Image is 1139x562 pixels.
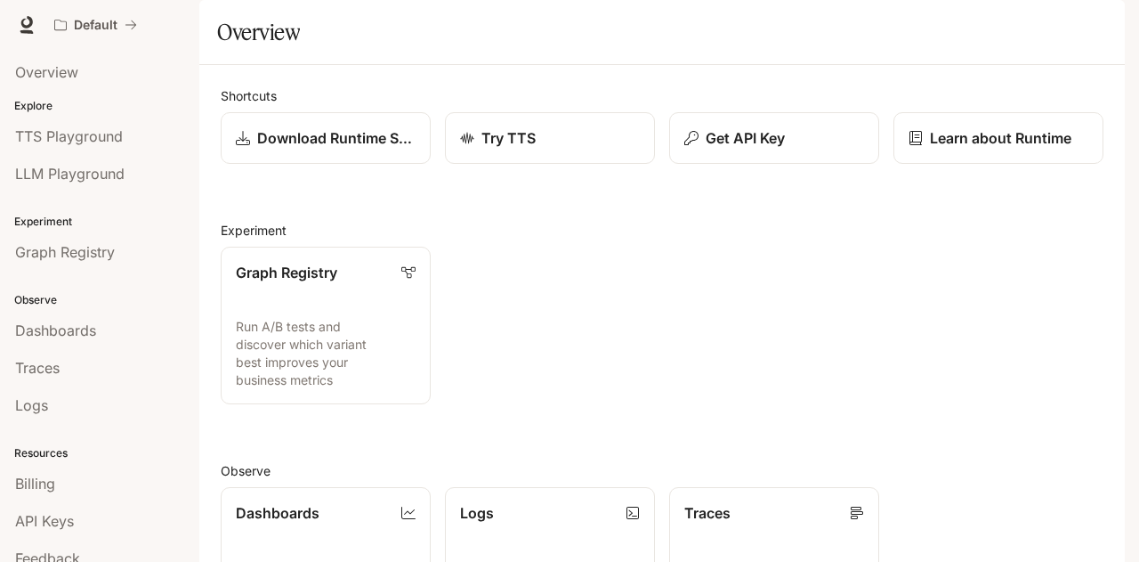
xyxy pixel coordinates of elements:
[930,127,1071,149] p: Learn about Runtime
[460,502,494,524] p: Logs
[236,502,319,524] p: Dashboards
[236,318,416,389] p: Run A/B tests and discover which variant best improves your business metrics
[221,86,1103,105] h2: Shortcuts
[221,112,431,164] a: Download Runtime SDK
[236,262,337,283] p: Graph Registry
[221,221,1103,240] h2: Experiment
[893,112,1103,164] a: Learn about Runtime
[74,18,117,33] p: Default
[445,112,655,164] a: Try TTS
[221,461,1103,480] h2: Observe
[257,127,416,149] p: Download Runtime SDK
[669,112,879,164] button: Get API Key
[217,14,300,50] h1: Overview
[46,7,145,43] button: All workspaces
[706,127,785,149] p: Get API Key
[684,502,731,524] p: Traces
[481,127,536,149] p: Try TTS
[221,247,431,404] a: Graph RegistryRun A/B tests and discover which variant best improves your business metrics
